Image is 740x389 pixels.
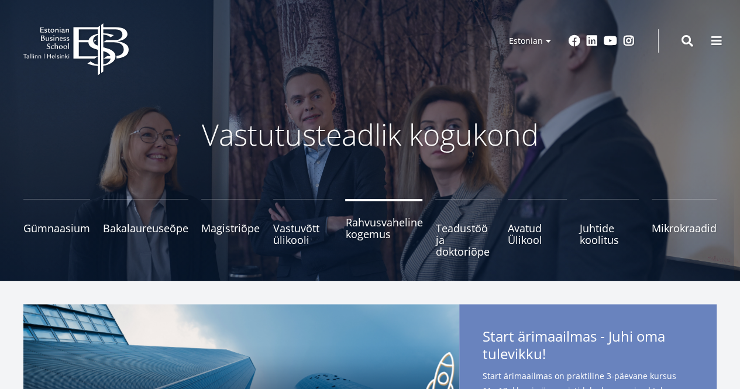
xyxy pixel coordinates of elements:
span: Avatud Ülikool [508,222,567,246]
a: Rahvusvaheline kogemus [345,199,422,257]
span: Mikrokraadid [652,222,717,234]
span: tulevikku! [483,345,546,363]
a: Bakalaureuseõpe [103,199,188,257]
span: Rahvusvaheline kogemus [345,216,422,240]
span: Bakalaureuseõpe [103,222,188,234]
a: Avatud Ülikool [508,199,567,257]
a: Gümnaasium [23,199,90,257]
a: Teadustöö ja doktoriõpe [435,199,494,257]
span: Gümnaasium [23,222,90,234]
a: Linkedin [586,35,598,47]
a: Magistriõpe [201,199,260,257]
a: Instagram [623,35,635,47]
a: Vastuvõtt ülikooli [273,199,332,257]
span: Juhtide koolitus [580,222,639,246]
span: Magistriõpe [201,222,260,234]
span: Vastuvõtt ülikooli [273,222,332,246]
span: Teadustöö ja doktoriõpe [435,222,494,257]
a: Mikrokraadid [652,199,717,257]
a: Facebook [569,35,580,47]
span: Start ärimaailmas - Juhi oma [483,328,693,366]
p: Vastutusteadlik kogukond [60,117,680,152]
a: Youtube [604,35,617,47]
a: Juhtide koolitus [580,199,639,257]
